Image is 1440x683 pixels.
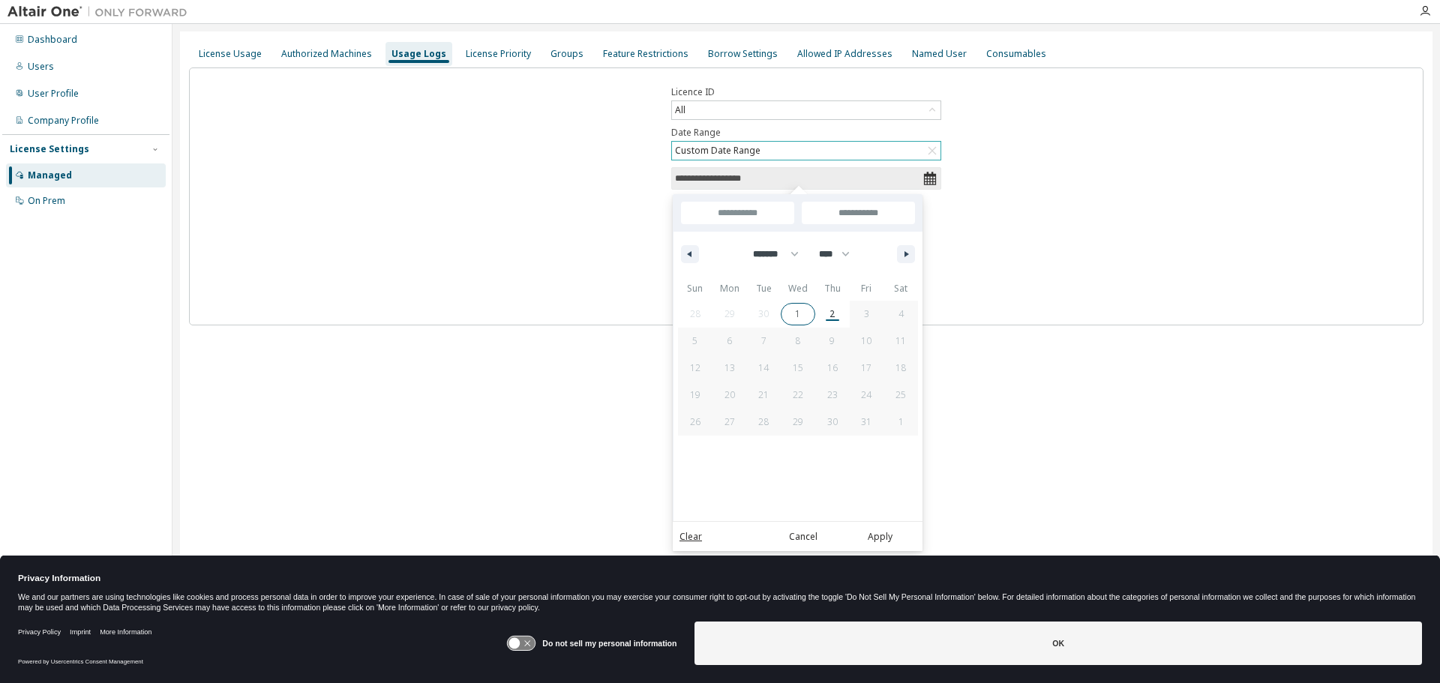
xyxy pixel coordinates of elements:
[815,328,850,355] button: 9
[10,143,89,155] div: License Settings
[861,328,871,355] span: 10
[28,115,99,127] div: Company Profile
[391,48,446,60] div: Usage Logs
[781,355,815,382] button: 15
[673,284,688,323] span: Last Week
[550,48,583,60] div: Groups
[986,48,1046,60] div: Consumables
[781,277,815,301] span: Wed
[673,194,688,220] span: [DATE]
[883,277,918,301] span: Sat
[795,328,800,355] span: 8
[678,277,712,301] span: Sun
[797,48,892,60] div: Allowed IP Addresses
[815,382,850,409] button: 23
[673,220,688,245] span: [DATE]
[603,48,688,60] div: Feature Restrictions
[679,529,702,544] a: Clear
[815,355,850,382] button: 16
[895,355,906,382] span: 18
[746,355,781,382] button: 14
[746,328,781,355] button: 7
[827,409,838,436] span: 30
[815,409,850,436] button: 30
[850,382,884,409] button: 24
[864,301,869,328] span: 3
[795,301,800,328] span: 1
[678,382,712,409] button: 19
[671,127,941,139] label: Date Range
[883,301,918,328] button: 4
[895,328,906,355] span: 11
[850,301,884,328] button: 3
[793,355,803,382] span: 15
[466,48,531,60] div: License Priority
[898,301,904,328] span: 4
[28,34,77,46] div: Dashboard
[912,48,967,60] div: Named User
[746,277,781,301] span: Tue
[861,355,871,382] span: 17
[758,355,769,382] span: 14
[815,277,850,301] span: Thu
[7,4,195,19] img: Altair One
[673,323,688,362] span: This Month
[883,382,918,409] button: 25
[708,48,778,60] div: Borrow Settings
[781,328,815,355] button: 8
[724,409,735,436] span: 27
[781,409,815,436] button: 29
[690,355,700,382] span: 12
[724,382,735,409] span: 20
[673,245,688,284] span: This Week
[758,409,769,436] span: 28
[199,48,262,60] div: License Usage
[895,382,906,409] span: 25
[712,409,747,436] button: 27
[28,88,79,100] div: User Profile
[850,355,884,382] button: 17
[672,142,940,160] div: Custom Date Range
[815,301,850,328] button: 2
[844,529,916,544] button: Apply
[28,169,72,181] div: Managed
[781,382,815,409] button: 22
[861,409,871,436] span: 31
[678,355,712,382] button: 12
[861,382,871,409] span: 24
[690,409,700,436] span: 26
[883,328,918,355] button: 11
[712,382,747,409] button: 20
[673,102,688,118] div: All
[746,382,781,409] button: 21
[767,529,839,544] button: Cancel
[672,101,940,119] div: All
[829,301,835,328] span: 2
[850,277,884,301] span: Fri
[724,355,735,382] span: 13
[827,382,838,409] span: 23
[781,301,815,328] button: 1
[712,355,747,382] button: 13
[793,382,803,409] span: 22
[712,328,747,355] button: 6
[793,409,803,436] span: 29
[690,382,700,409] span: 19
[827,355,838,382] span: 16
[678,409,712,436] button: 26
[712,277,747,301] span: Mon
[28,195,65,207] div: On Prem
[673,142,763,159] div: Custom Date Range
[758,382,769,409] span: 21
[746,409,781,436] button: 28
[28,61,54,73] div: Users
[671,86,941,98] label: Licence ID
[673,362,688,401] span: Last Month
[883,355,918,382] button: 18
[829,328,835,355] span: 9
[281,48,372,60] div: Authorized Machines
[727,328,732,355] span: 6
[678,328,712,355] button: 5
[692,328,697,355] span: 5
[761,328,766,355] span: 7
